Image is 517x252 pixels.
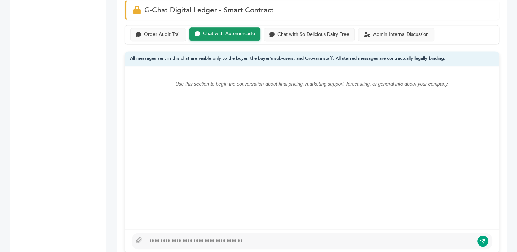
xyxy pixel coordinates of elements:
p: Use this section to begin the conversation about final pricing, marketing support, forecasting, o... [138,80,486,88]
div: Admin Internal Discussion [373,32,429,38]
div: Order Audit Trail [144,32,180,38]
div: All messages sent in this chat are visible only to the buyer, the buyer's sub-users, and Grovara ... [125,51,499,67]
div: Chat with Automercado [203,31,255,37]
div: Chat with So Delicious Dairy Free [277,32,349,38]
span: G-Chat Digital Ledger - Smart Contract [144,5,274,15]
